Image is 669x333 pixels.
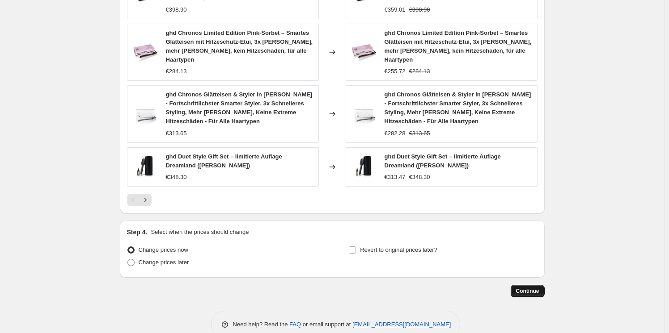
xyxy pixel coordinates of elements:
[385,129,406,138] div: €282.28
[516,287,539,295] span: Continue
[139,259,189,266] span: Change prices later
[289,321,301,328] a: FAQ
[166,29,313,63] span: ghd Chronos Limited Edition Pink-Sorbet – Smartes Glätteisen mit Hitzeschutz-Etui, 3x [PERSON_NAM...
[351,100,377,127] img: 61w03NkywjL_80x.jpg
[166,91,313,125] span: ghd Chronos Glätteisen & Styler in [PERSON_NAME] - Fortschrittlichster Smarter Styler, 3x Schnell...
[351,154,377,180] img: 71MjddI8KNL_80x.jpg
[352,321,451,328] a: [EMAIL_ADDRESS][DOMAIN_NAME]
[132,100,159,127] img: 61w03NkywjL_80x.jpg
[385,91,531,125] span: ghd Chronos Glätteisen & Styler in [PERSON_NAME] - Fortschrittlichster Smarter Styler, 3x Schnell...
[166,173,187,182] div: €348.30
[233,321,290,328] span: Need help? Read the
[139,194,152,206] button: Next
[385,5,406,14] div: €359.01
[166,5,187,14] div: €398.90
[385,173,406,182] div: €313.47
[409,5,430,14] strike: €398.90
[409,173,430,182] strike: €348.30
[127,194,152,206] nav: Pagination
[511,285,545,297] button: Continue
[385,29,532,63] span: ghd Chronos Limited Edition Pink-Sorbet – Smartes Glätteisen mit Hitzeschutz-Etui, 3x [PERSON_NAM...
[166,67,187,76] div: €284.13
[166,129,187,138] div: €313.65
[139,246,188,253] span: Change prices now
[151,228,249,237] p: Select when the prices should change
[409,67,430,76] strike: €284.13
[301,321,352,328] span: or email support at
[360,246,437,253] span: Revert to original prices later?
[385,153,501,169] span: ghd Duet Style Gift Set – limitierte Auflage Dreamland ([PERSON_NAME])
[166,153,282,169] span: ghd Duet Style Gift Set – limitierte Auflage Dreamland ([PERSON_NAME])
[409,129,430,138] strike: €313.65
[132,39,159,66] img: 61kvNIV65qL_80x.jpg
[127,228,148,237] h2: Step 4.
[351,39,377,66] img: 61kvNIV65qL_80x.jpg
[385,67,406,76] div: €255.72
[132,154,159,180] img: 71MjddI8KNL_80x.jpg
